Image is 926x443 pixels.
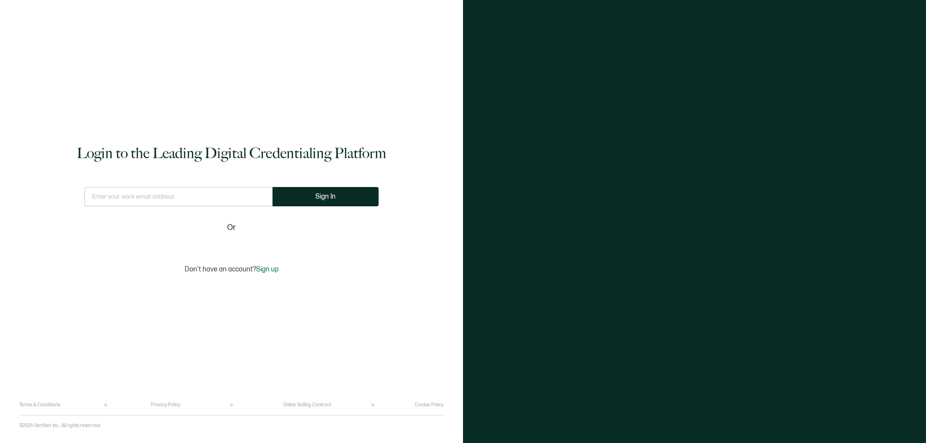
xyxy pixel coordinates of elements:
[185,265,279,273] p: Don't have an account?
[77,144,386,163] h1: Login to the Leading Digital Credentialing Platform
[227,222,236,234] span: Or
[19,402,60,408] a: Terms & Conditions
[415,402,444,408] a: Cookie Policy
[283,402,331,408] a: Online Selling Contract
[272,187,379,206] button: Sign In
[84,187,272,206] input: Enter your work email address
[256,265,279,273] span: Sign up
[151,402,180,408] a: Privacy Policy
[315,193,336,200] span: Sign In
[19,423,101,429] p: ©2025 Sertifier Inc.. All rights reserved.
